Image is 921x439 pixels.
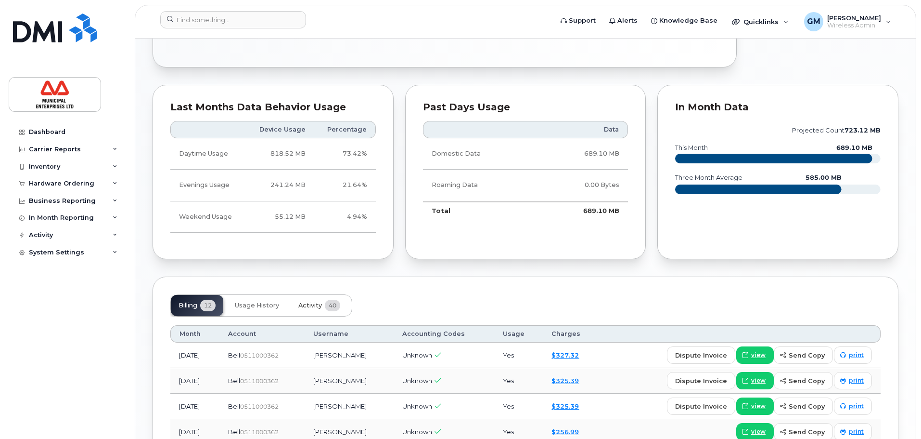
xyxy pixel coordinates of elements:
[667,346,735,364] button: dispute invoice
[423,201,537,220] td: Total
[314,138,376,170] td: 73.42%
[774,346,833,364] button: send copy
[228,428,240,436] span: Bell
[246,170,314,201] td: 241.24 MB
[617,16,638,26] span: Alerts
[827,22,881,29] span: Wireless Admin
[228,402,240,410] span: Bell
[644,11,724,30] a: Knowledge Base
[849,427,864,436] span: print
[423,103,628,112] div: Past Days Usage
[551,402,579,410] a: $325.39
[789,402,825,411] span: send copy
[675,402,727,411] span: dispute invoice
[219,325,305,343] th: Account
[751,402,766,411] span: view
[751,351,766,359] span: view
[806,174,842,181] text: 585.00 MB
[494,368,543,394] td: Yes
[394,325,494,343] th: Accounting Codes
[849,402,864,411] span: print
[844,127,881,134] tspan: 723.12 MB
[543,325,601,343] th: Charges
[246,121,314,138] th: Device Usage
[325,300,340,311] span: 40
[246,201,314,233] td: 55.12 MB
[569,16,596,26] span: Support
[675,351,727,360] span: dispute invoice
[228,377,240,385] span: Bell
[554,11,602,30] a: Support
[675,376,727,386] span: dispute invoice
[240,403,279,410] span: 0511000362
[494,343,543,368] td: Yes
[792,127,881,134] text: projected count
[305,325,394,343] th: Username
[667,372,735,389] button: dispute invoice
[423,170,537,201] td: Roaming Data
[797,12,898,31] div: Gillian MacNeill
[423,138,537,170] td: Domestic Data
[551,351,579,359] a: $327.32
[305,394,394,419] td: [PERSON_NAME]
[402,377,432,385] span: Unknown
[827,14,881,22] span: [PERSON_NAME]
[834,398,872,415] a: print
[725,12,795,31] div: Quicklinks
[743,18,779,26] span: Quicklinks
[537,170,628,201] td: 0.00 Bytes
[240,377,279,385] span: 0511000362
[736,398,774,415] a: view
[836,144,872,151] text: 689.10 MB
[170,325,219,343] th: Month
[751,376,766,385] span: view
[551,377,579,385] a: $325.39
[537,201,628,220] td: 689.10 MB
[849,351,864,359] span: print
[160,11,306,28] input: Find something...
[402,402,432,410] span: Unknown
[170,368,219,394] td: [DATE]
[170,201,246,233] td: Weekend Usage
[675,174,742,181] text: three month average
[736,346,774,364] a: view
[849,376,864,385] span: print
[789,427,825,437] span: send copy
[228,351,240,359] span: Bell
[170,170,376,201] tr: Weekdays from 6:00pm to 8:00am
[170,394,219,419] td: [DATE]
[170,343,219,368] td: [DATE]
[402,428,432,436] span: Unknown
[314,201,376,233] td: 4.94%
[789,351,825,360] span: send copy
[659,16,717,26] span: Knowledge Base
[834,372,872,389] a: print
[789,376,825,386] span: send copy
[170,103,376,112] div: Last Months Data Behavior Usage
[834,346,872,364] a: print
[170,170,246,201] td: Evenings Usage
[240,428,279,436] span: 0511000362
[298,302,322,309] span: Activity
[667,398,735,415] button: dispute invoice
[602,11,644,30] a: Alerts
[675,144,708,151] text: this month
[537,121,628,138] th: Data
[240,352,279,359] span: 0511000362
[774,398,833,415] button: send copy
[736,372,774,389] a: view
[751,427,766,436] span: view
[314,170,376,201] td: 21.64%
[494,394,543,419] td: Yes
[675,103,881,112] div: In Month Data
[494,325,543,343] th: Usage
[305,368,394,394] td: [PERSON_NAME]
[551,428,579,436] a: $256.99
[774,372,833,389] button: send copy
[170,138,246,170] td: Daytime Usage
[314,121,376,138] th: Percentage
[807,16,820,27] span: GM
[246,138,314,170] td: 818.52 MB
[402,351,432,359] span: Unknown
[537,138,628,170] td: 689.10 MB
